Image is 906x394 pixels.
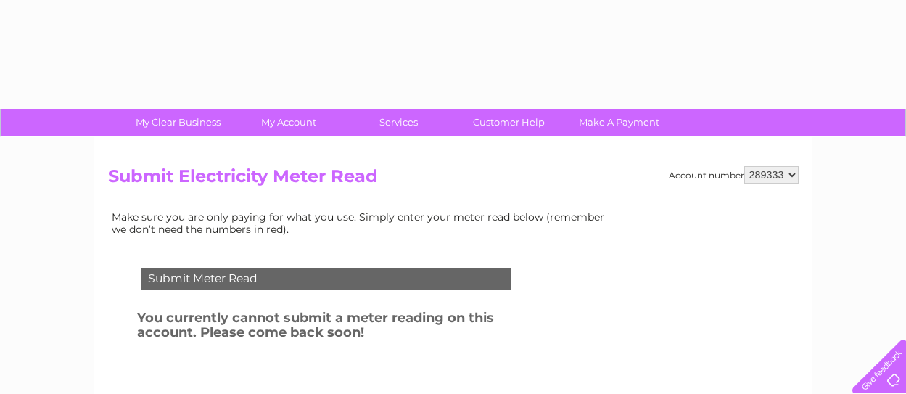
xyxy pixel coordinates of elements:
a: Services [339,109,458,136]
a: My Clear Business [118,109,238,136]
div: Submit Meter Read [141,268,511,290]
h2: Submit Electricity Meter Read [108,166,799,194]
td: Make sure you are only paying for what you use. Simply enter your meter read below (remember we d... [108,208,616,238]
div: Account number [669,166,799,184]
a: Make A Payment [559,109,679,136]
a: My Account [228,109,348,136]
h3: You currently cannot submit a meter reading on this account. Please come back soon! [137,308,549,348]
a: Customer Help [449,109,569,136]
